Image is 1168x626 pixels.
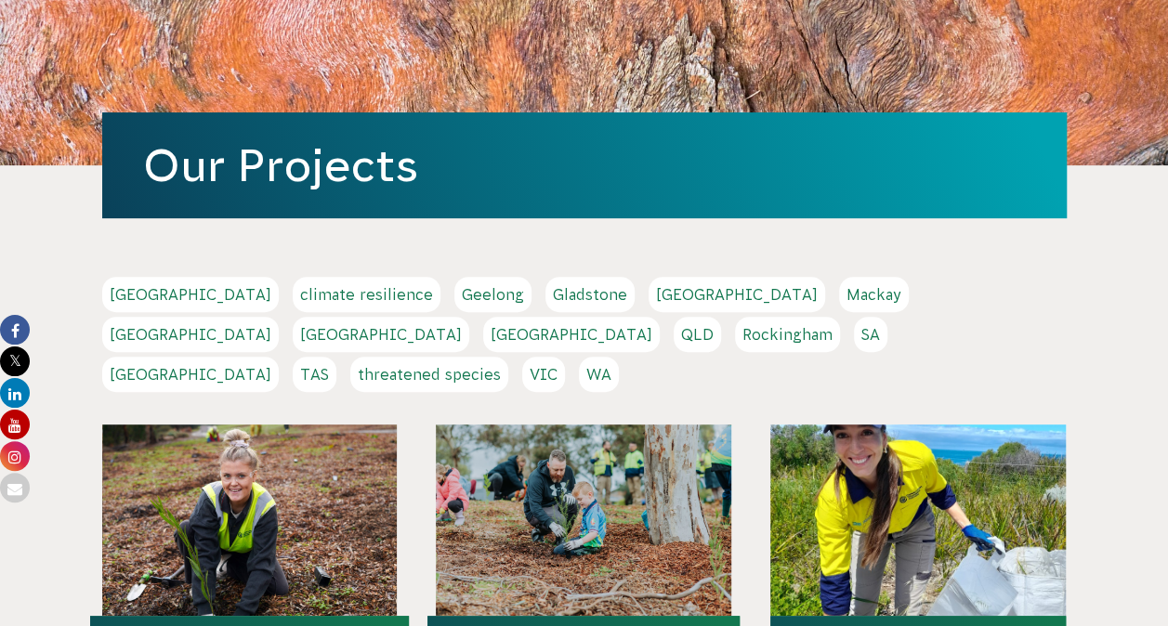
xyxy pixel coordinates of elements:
[143,140,418,190] a: Our Projects
[350,357,508,392] a: threatened species
[483,317,660,352] a: [GEOGRAPHIC_DATA]
[293,317,469,352] a: [GEOGRAPHIC_DATA]
[674,317,721,352] a: QLD
[839,277,909,312] a: Mackay
[454,277,532,312] a: Geelong
[579,357,619,392] a: WA
[293,277,440,312] a: climate resilience
[102,317,279,352] a: [GEOGRAPHIC_DATA]
[102,357,279,392] a: [GEOGRAPHIC_DATA]
[522,357,565,392] a: VIC
[854,317,887,352] a: SA
[293,357,336,392] a: TAS
[735,317,840,352] a: Rockingham
[545,277,635,312] a: Gladstone
[649,277,825,312] a: [GEOGRAPHIC_DATA]
[102,277,279,312] a: [GEOGRAPHIC_DATA]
